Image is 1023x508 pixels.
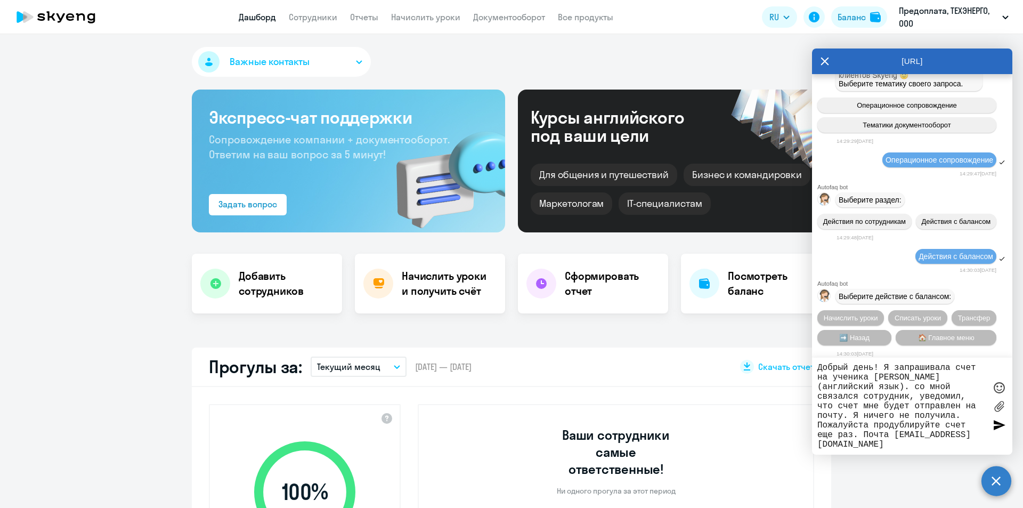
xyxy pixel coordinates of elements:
[958,314,990,322] span: Трансфер
[558,12,613,22] a: Все продукты
[192,47,371,77] button: Важные контакты
[831,6,887,28] button: Балансbalance
[728,269,823,299] h4: Посмотреть баланс
[960,267,996,273] time: 14:30:03[DATE]
[991,398,1007,414] label: Лимит 10 файлов
[837,235,873,240] time: 14:29:48[DATE]
[886,156,993,164] span: Операционное сопровождение
[817,214,912,229] button: Действия по сотрудникам
[289,12,337,22] a: Сотрудники
[548,426,685,478] h3: Ваши сотрудники самые ответственные!
[531,192,612,215] div: Маркетологам
[863,121,951,129] span: Тематики документооборот
[769,11,779,23] span: RU
[839,292,951,301] span: Выберите действие с балансом:
[381,112,505,232] img: bg-img
[921,217,990,225] span: Действия с балансом
[209,107,488,128] h3: Экспресс-чат поддержки
[531,164,677,186] div: Для общения и путешествий
[824,314,878,322] span: Начислить уроки
[817,310,884,326] button: Начислить уроки
[350,12,378,22] a: Отчеты
[762,6,797,28] button: RU
[817,330,891,345] button: ➡️ Назад
[896,330,996,345] button: 🏠 Главное меню
[899,4,998,30] p: Предоплата, ТЕХЭНЕРГО, ООО
[837,138,873,144] time: 14:29:29[DATE]
[415,361,472,373] span: [DATE] — [DATE]
[894,4,1014,30] button: Предоплата, ТЕХЭНЕРГО, ООО
[837,351,873,357] time: 14:30:03[DATE]
[209,356,302,377] h2: Прогулы за:
[857,101,957,109] span: Операционное сопровождение
[209,133,450,161] span: Сопровождение компании + документооборот. Ответим на ваш вопрос за 5 минут!
[402,269,494,299] h4: Начислить уроки и получить счёт
[239,12,276,22] a: Дашборд
[817,280,1012,287] div: Autofaq bot
[758,361,814,373] span: Скачать отчет
[311,357,407,377] button: Текущий месяц
[557,486,676,496] p: Ни одного прогула за этот период
[317,360,380,373] p: Текущий месяц
[684,164,810,186] div: Бизнес и командировки
[818,193,831,208] img: bot avatar
[839,334,870,342] span: ➡️ Назад
[243,479,366,505] span: 100 %
[391,12,460,22] a: Начислить уроки
[960,171,996,176] time: 14:29:47[DATE]
[209,194,287,215] button: Задать вопрос
[888,310,947,326] button: Списать уроки
[531,108,713,144] div: Курсы английского под ваши цели
[895,314,941,322] span: Списать уроки
[473,12,545,22] a: Документооборот
[818,289,831,305] img: bot avatar
[870,12,881,22] img: balance
[952,310,996,326] button: Трансфер
[239,269,334,299] h4: Добавить сотрудников
[823,217,906,225] span: Действия по сотрудникам
[817,98,996,113] button: Операционное сопровождение
[916,214,996,229] button: Действия с балансом
[817,117,996,133] button: Тематики документооборот
[919,252,993,261] span: Действия с балансом
[839,196,902,204] span: Выберите раздел:
[230,55,310,69] span: Важные контакты
[817,363,986,449] textarea: Добрый день! Я запрашивала счет на ученика [PERSON_NAME] (английский язык). со мной связался сотр...
[619,192,710,215] div: IT-специалистам
[918,334,975,342] span: 🏠 Главное меню
[839,62,963,88] span: Привет, я отвечаю на вопросы B2B клиентов Skyeng 🙂 Выберите тематику своего запроса.
[218,198,277,211] div: Задать вопрос
[817,184,1012,190] div: Autofaq bot
[565,269,660,299] h4: Сформировать отчет
[838,11,866,23] div: Баланс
